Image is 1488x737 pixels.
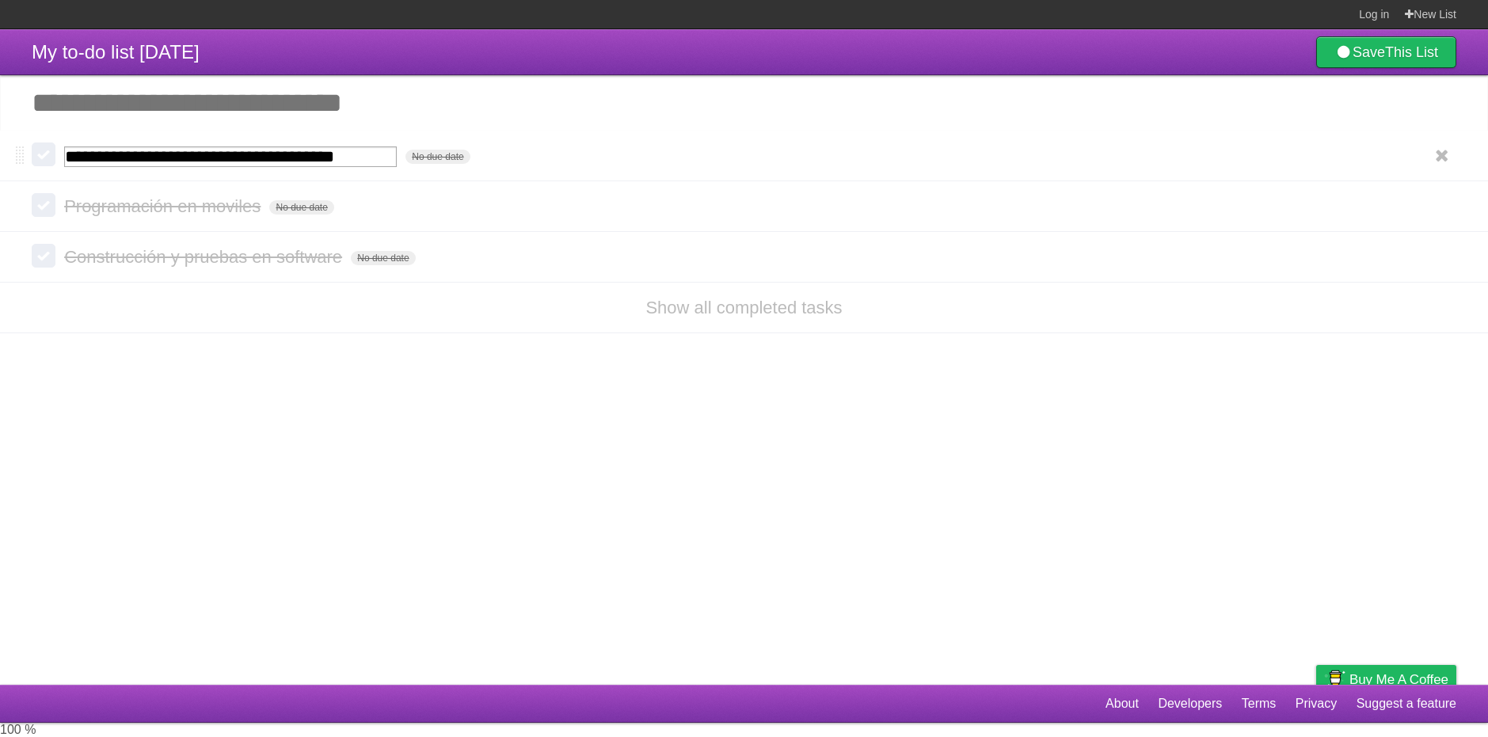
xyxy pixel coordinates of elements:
span: Programación en moviles [64,196,264,216]
label: Done [32,244,55,268]
a: Buy me a coffee [1316,665,1456,694]
label: Done [32,142,55,166]
a: Developers [1158,689,1222,719]
span: No due date [405,150,470,164]
label: Done [32,193,55,217]
b: This List [1385,44,1438,60]
a: About [1106,689,1139,719]
img: Buy me a coffee [1324,666,1345,693]
span: No due date [351,251,415,265]
span: My to-do list [DATE] [32,41,200,63]
a: Show all completed tasks [645,298,842,317]
a: Terms [1242,689,1277,719]
a: Suggest a feature [1357,689,1456,719]
span: Buy me a coffee [1349,666,1448,693]
a: SaveThis List [1316,36,1456,68]
span: Construcción y pruebas en software [64,247,346,267]
span: No due date [269,200,333,215]
a: Privacy [1296,689,1337,719]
